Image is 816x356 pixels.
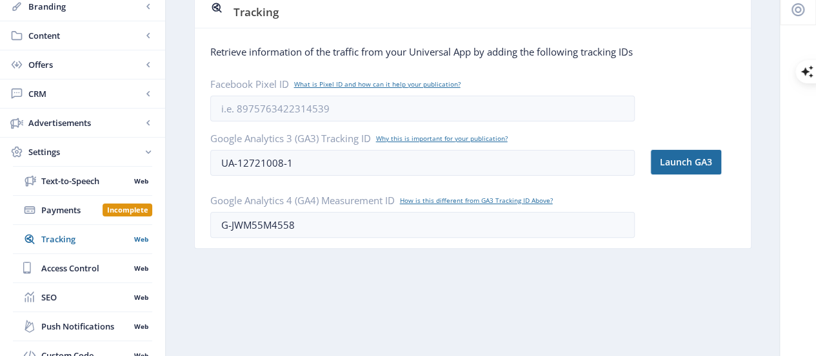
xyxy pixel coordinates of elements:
[28,87,142,100] span: CRM
[41,291,130,304] span: SEO
[28,58,142,71] span: Offers
[41,320,130,333] span: Push Notifications
[210,132,624,145] label: Google Analytics 3 (GA3) Tracking ID
[13,283,152,311] a: SEOWeb
[28,29,142,42] span: Content
[130,174,152,187] nb-badge: Web
[103,204,152,216] nb-badge: Incomplete
[130,233,152,246] nb-badge: Web
[210,194,624,207] label: Google Analytics 4 (GA4) Measurement ID
[41,233,130,246] span: Tracking
[210,45,735,58] div: Retrieve information of the traffic from your Universal App by adding the following tracking IDs
[376,134,508,143] a: Why this is important for your publication?
[210,78,624,90] label: Facebook Pixel ID
[13,312,152,340] a: Push NotificationsWeb
[13,196,152,224] a: PaymentsIncomplete
[130,291,152,304] nb-badge: Web
[28,116,142,129] span: Advertisements
[41,204,103,216] span: Payments
[28,145,142,158] span: Settings
[650,149,722,175] button: Launch GA3
[13,167,152,195] a: Text-to-SpeechWeb
[13,225,152,253] a: TrackingWeb
[210,212,635,238] input: i.e. G-XXXXXXX
[234,5,279,19] span: Tracking
[210,96,635,121] input: i.e. 8975763422314539
[130,320,152,333] nb-badge: Web
[41,174,130,187] span: Text-to-Speech
[13,254,152,282] a: Access ControlWeb
[210,150,635,176] input: i.e. UA-000000-2
[41,262,130,275] span: Access Control
[400,196,553,205] a: How is this different from GA3 Tracking ID Above?
[294,79,461,89] a: What is Pixel ID and how can it help your publication?
[130,262,152,275] nb-badge: Web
